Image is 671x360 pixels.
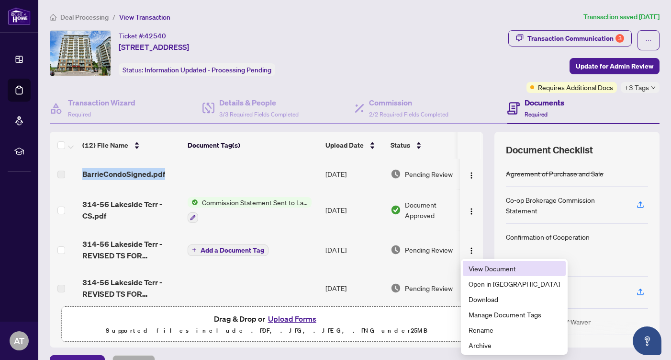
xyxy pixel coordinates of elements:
div: Status: [119,63,275,76]
span: Pending Review [405,283,453,293]
span: Document Approved [405,199,464,221]
th: Upload Date [322,132,387,159]
span: Status [391,140,410,151]
img: Document Status [391,205,401,215]
span: Required [68,111,91,118]
img: Document Status [391,244,401,255]
span: AT [14,334,24,348]
button: Add a Document Tag [188,244,268,256]
div: Confirmation of Cooperation [506,232,590,242]
span: Add a Document Tag [201,247,264,254]
span: Archive [469,340,560,350]
span: (12) File Name [82,140,128,151]
img: IMG-S12225498_1.jpg [50,31,111,76]
span: Required [525,111,548,118]
h4: Documents [525,97,564,108]
td: [DATE] [322,269,387,307]
th: Document Tag(s) [184,132,322,159]
span: Upload Date [325,140,364,151]
div: FINTRAC ID(s) [506,258,549,268]
span: Pending Review [405,169,453,179]
td: [DATE] [322,231,387,269]
li: / [112,12,115,23]
span: BarrieCondoSigned.pdf [82,168,165,180]
td: [DATE] [322,159,387,189]
span: Update for Admin Review [576,58,653,74]
h4: Commission [369,97,448,108]
th: (12) File Name [78,132,184,159]
div: Agreement of Purchase and Sale [506,168,604,179]
article: Transaction saved [DATE] [583,12,660,23]
span: 314-56 Lakeside Terr - REVISED TS FOR [PERSON_NAME].pdf [82,238,180,261]
span: Deal Processing [60,13,109,22]
button: Status IconCommission Statement Sent to Lawyer [188,197,312,223]
h4: Details & People [219,97,299,108]
span: Manage Document Tags [469,309,560,320]
span: 3/3 Required Fields Completed [219,111,299,118]
span: View Transaction [119,13,170,22]
span: Drag & Drop orUpload FormsSupported files include .PDF, .JPG, .JPEG, .PNG under25MB [62,307,471,342]
span: plus [192,247,197,252]
span: Commission Statement Sent to Lawyer [198,197,312,208]
th: Status [387,132,468,159]
img: Logo [468,172,475,179]
span: Drag & Drop or [214,313,319,325]
p: Supported files include .PDF, .JPG, .JPEG, .PNG under 25 MB [67,325,465,337]
span: home [50,14,56,21]
h4: Transaction Wizard [68,97,135,108]
img: Document Status [391,169,401,179]
button: Upload Forms [265,313,319,325]
span: Document Checklist [506,143,593,157]
div: 3 [615,34,624,43]
button: Transaction Communication3 [508,30,632,46]
img: Logo [468,208,475,215]
span: down [651,85,656,90]
span: 2/2 Required Fields Completed [369,111,448,118]
button: Update for Admin Review [570,58,660,74]
span: +3 Tags [625,82,649,93]
span: 42540 [145,32,166,40]
img: Logo [468,247,475,255]
span: 314-56 Lakeside Terr - REVISED TS FOR [PERSON_NAME].pdf [82,277,180,300]
button: Logo [464,242,479,257]
span: 314-56 Lakeside Terr - CS.pdf [82,198,180,221]
button: Add a Document Tag [188,244,268,256]
div: Co-op Brokerage Commission Statement [506,195,625,216]
span: Pending Review [405,244,453,255]
button: Open asap [633,326,661,355]
div: Ticket #: [119,30,166,41]
span: Open in [GEOGRAPHIC_DATA] [469,279,560,289]
img: logo [8,7,31,25]
img: Status Icon [188,197,198,208]
td: [DATE] [322,189,387,231]
img: Document Status [391,283,401,293]
span: Information Updated - Processing Pending [145,66,271,74]
span: ellipsis [645,37,652,44]
button: Logo [464,166,479,182]
span: Download [469,294,560,304]
span: Requires Additional Docs [538,82,613,93]
span: Rename [469,325,560,335]
span: [STREET_ADDRESS] [119,41,189,53]
div: Transaction Communication [527,31,624,46]
button: Logo [464,202,479,218]
span: View Document [469,263,560,274]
